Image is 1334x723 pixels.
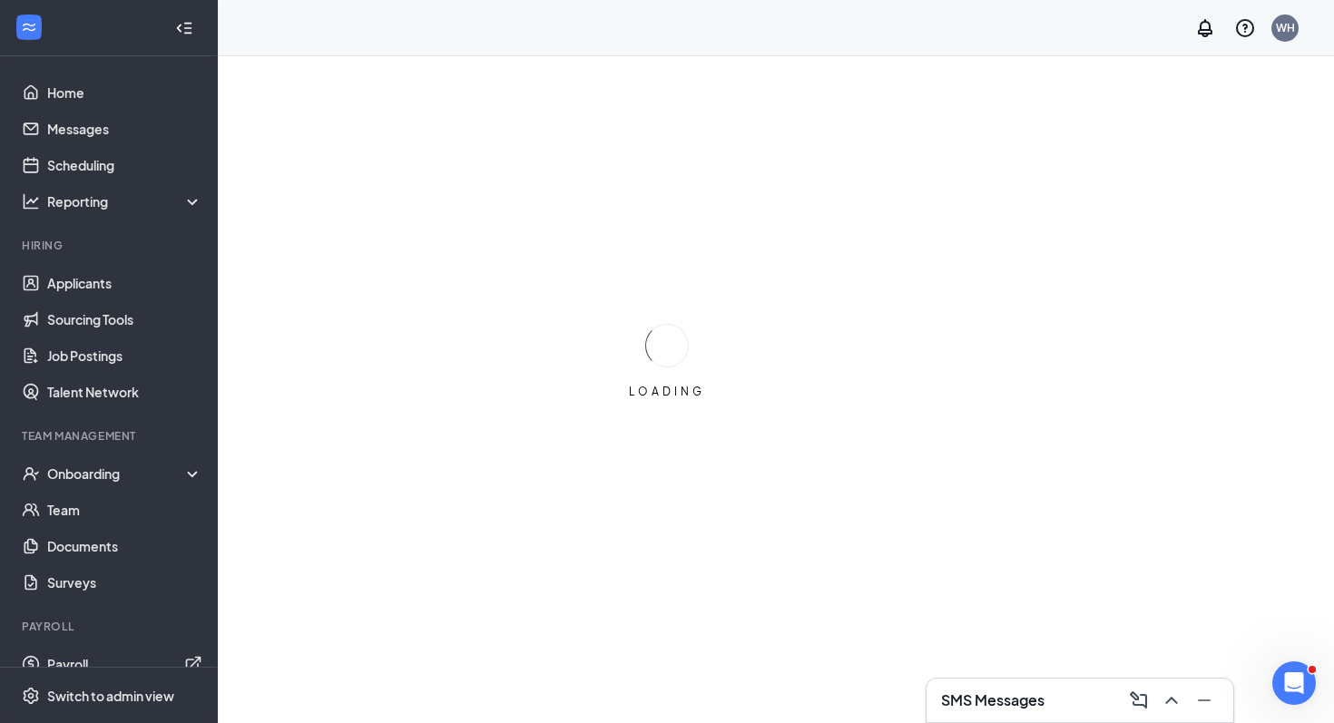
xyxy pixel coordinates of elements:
[47,374,202,410] a: Talent Network
[1234,17,1256,39] svg: QuestionInfo
[622,384,712,399] div: LOADING
[47,265,202,301] a: Applicants
[47,192,203,210] div: Reporting
[47,74,202,111] a: Home
[1157,686,1186,715] button: ChevronUp
[22,619,199,634] div: Payroll
[1124,686,1153,715] button: ComposeMessage
[175,19,193,37] svg: Collapse
[1272,661,1316,705] iframe: Intercom live chat
[47,464,187,483] div: Onboarding
[47,528,202,564] a: Documents
[47,147,202,183] a: Scheduling
[47,111,202,147] a: Messages
[1161,689,1182,711] svg: ChevronUp
[22,428,199,444] div: Team Management
[22,464,40,483] svg: UserCheck
[1276,20,1295,35] div: WH
[22,192,40,210] svg: Analysis
[1194,17,1216,39] svg: Notifications
[47,687,174,705] div: Switch to admin view
[47,337,202,374] a: Job Postings
[1190,686,1219,715] button: Minimize
[47,564,202,601] a: Surveys
[941,690,1045,710] h3: SMS Messages
[1128,689,1150,711] svg: ComposeMessage
[20,18,38,36] svg: WorkstreamLogo
[22,238,199,253] div: Hiring
[47,492,202,528] a: Team
[47,301,202,337] a: Sourcing Tools
[1193,689,1215,711] svg: Minimize
[47,646,202,682] a: PayrollExternalLink
[22,687,40,705] svg: Settings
